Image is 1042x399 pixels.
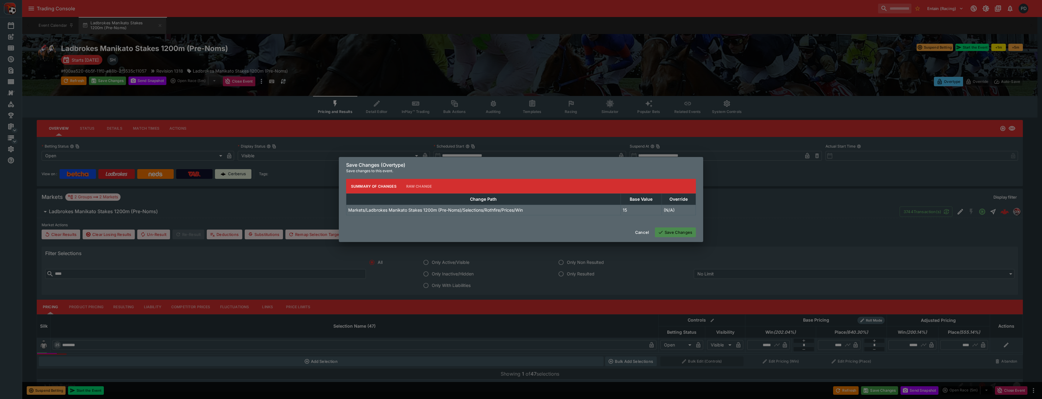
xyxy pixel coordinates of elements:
[621,205,662,215] td: 15
[662,205,696,215] td: (N/A)
[632,227,652,237] button: Cancel
[662,194,696,205] th: Override
[348,207,523,213] p: Markets/Ladbrokes Manikato Stakes 1200m (Pre-Noms)/Selections/Rothfire/Prices/Win
[346,179,401,193] button: Summary of Changes
[346,168,696,174] p: Save changes to this event.
[655,227,696,237] button: Save Changes
[346,194,621,205] th: Change Path
[621,194,662,205] th: Base Value
[346,162,696,168] h6: Save Changes (Overtype)
[401,179,437,193] button: Raw Change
